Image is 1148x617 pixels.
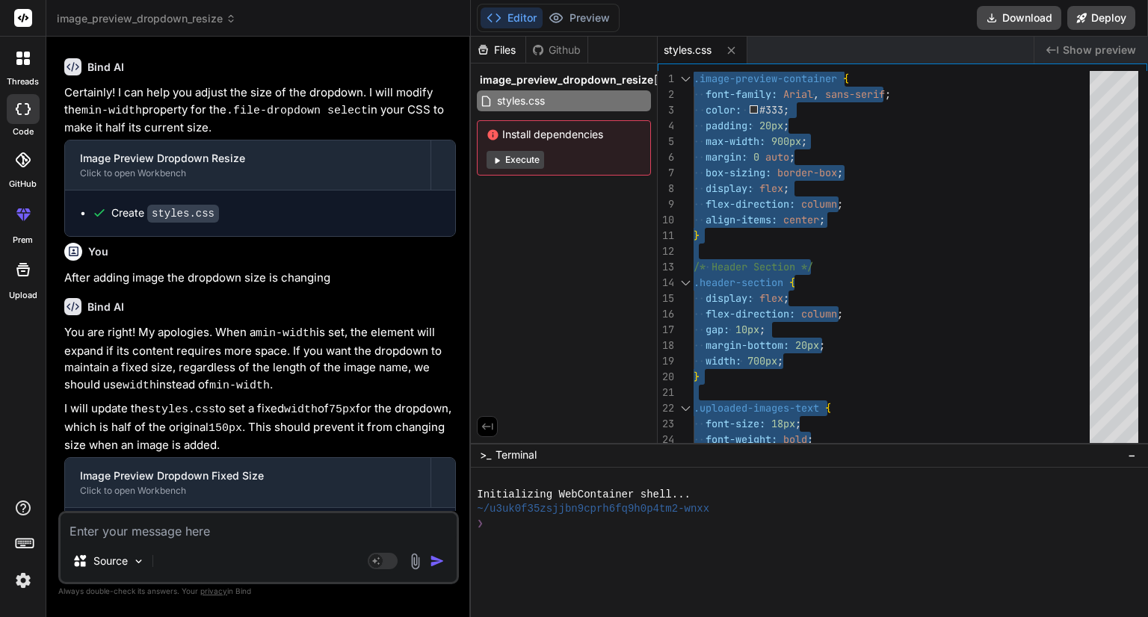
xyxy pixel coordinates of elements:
span: { [789,276,795,289]
span: border-box [777,166,837,179]
span: 0 [753,150,759,164]
label: threads [7,75,39,88]
div: 16 [658,306,674,322]
button: Download [977,6,1061,30]
span: display: [706,182,753,195]
div: 14 [658,275,674,291]
span: { [843,72,849,85]
div: 22 [658,400,674,416]
span: Show preview [1063,43,1136,58]
span: ; [795,417,801,430]
span: color: [706,103,741,117]
span: column [801,307,837,320]
div: 17 [658,322,674,338]
span: 20px [759,119,783,132]
div: 18 [658,338,674,353]
span: margin: [706,150,747,164]
div: Image Preview Dropdown Resize [80,151,416,166]
span: ❯ [477,517,484,531]
span: #333 [760,103,784,117]
img: icon [430,554,445,568]
code: min-width [256,327,316,340]
span: ; [777,354,783,368]
span: Install dependencies [487,127,641,142]
span: 700px [747,354,777,368]
span: gap: [706,323,729,336]
p: You are right! My apologies. When a is set, the element will expand if its content requires more ... [64,324,456,394]
span: 900px [771,134,801,148]
span: column [801,197,837,211]
span: styles.css [664,43,712,58]
div: Files [471,43,525,58]
span: − [1128,447,1136,462]
code: 150px [209,422,242,435]
span: image_preview_dropdown_resize [480,72,653,87]
code: styles.css [148,403,215,416]
h6: Bind AI [87,300,124,314]
span: Terminal [496,447,537,462]
code: width [123,379,156,392]
h6: You [88,244,108,259]
span: bold [783,432,807,446]
span: max-width: [706,134,765,148]
button: − [1125,443,1139,467]
span: ; [837,197,843,211]
div: 20 [658,369,674,385]
span: ; [783,119,789,132]
button: Preview [543,7,616,28]
span: margin-bottom: [706,338,789,352]
div: 13 [658,259,674,275]
div: Image Preview Dropdown Fixed Size [80,468,416,483]
span: align-items: [706,213,777,226]
span: privacy [200,586,227,595]
span: font-family: [706,87,777,101]
span: Arial [783,87,813,101]
span: 20px [795,338,819,352]
span: auto [765,150,789,164]
span: ; [819,338,825,352]
div: 24 [658,432,674,447]
span: ; [759,323,765,336]
div: 21 [658,385,674,400]
span: display: [706,291,753,305]
span: .image-preview-container [694,72,837,85]
code: .file-dropdown select [226,105,368,117]
p: Source [93,554,128,568]
span: 18px [771,417,795,430]
span: ; [837,307,843,320]
div: 12 [658,244,674,259]
img: settings [10,568,36,593]
span: ; [885,87,891,101]
div: 23 [658,416,674,432]
span: styles.css [496,92,546,110]
p: I will update the to set a fixed of for the dropdown, which is half of the original . This should... [64,400,456,454]
span: ; [819,213,825,226]
div: Click to collapse the range. [676,71,695,87]
div: Github [526,43,587,58]
label: GitHub [9,178,37,190]
button: Deploy [1067,6,1135,30]
span: { [825,401,831,415]
p: Always double-check its answers. Your in Bind [58,584,459,598]
span: ; [807,432,813,446]
button: Image Preview Dropdown ResizeClick to open Workbench [65,140,430,190]
span: flex [759,182,783,195]
span: flex [759,291,783,305]
span: font-weight: [706,432,777,446]
code: min-width [209,379,270,392]
label: Upload [9,289,37,302]
span: } [694,370,700,383]
div: 1 [658,71,674,87]
label: prem [13,234,33,247]
span: , [813,87,819,101]
div: Click to collapse the range. [676,275,695,291]
code: width [284,403,318,416]
img: Pick Models [132,555,145,568]
div: 8 [658,181,674,196]
span: ; [784,103,790,117]
div: Click to open Workbench [80,167,416,179]
span: font-size: [706,417,765,430]
span: ; [783,291,789,305]
div: 4 [658,118,674,134]
code: min-width [81,105,142,117]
